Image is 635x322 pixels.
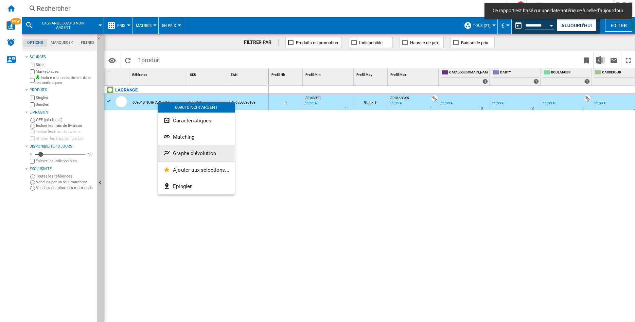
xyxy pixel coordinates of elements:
[173,118,211,124] span: Caractéristiques
[158,145,235,162] button: Graphe d'évolution
[173,150,216,156] span: Graphe d'évolution
[158,162,235,178] button: Ajouter aux sélections...
[158,178,235,194] button: Epingler...
[173,183,192,189] span: Epingler
[173,134,194,140] span: Matching
[158,113,235,129] button: Caractéristiques
[158,102,235,113] div: 609010 NOIR ARGENT
[173,167,229,173] span: Ajouter aux sélections...
[491,7,626,14] span: Ce rapport est basé sur une date antérieure à celle d'aujourd'hui.
[158,129,235,145] button: Matching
